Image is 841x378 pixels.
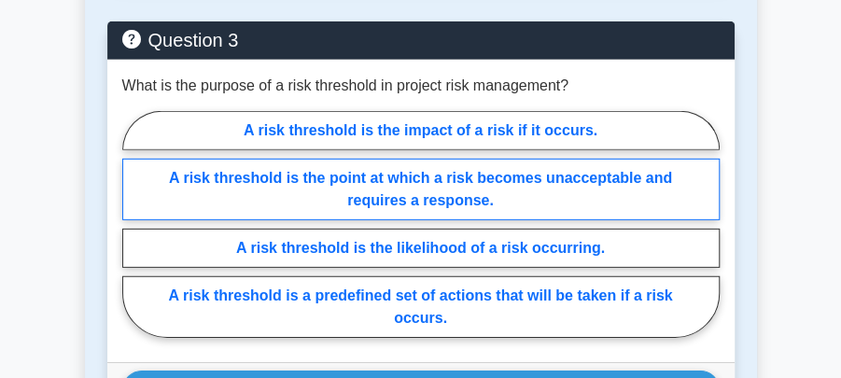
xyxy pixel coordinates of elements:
[122,276,720,338] label: A risk threshold is a predefined set of actions that will be taken if a risk occurs.
[122,159,720,220] label: A risk threshold is the point at which a risk becomes unacceptable and requires a response.
[122,229,720,268] label: A risk threshold is the likelihood of a risk occurring.
[122,29,720,51] h5: Question 3
[122,111,720,150] label: A risk threshold is the impact of a risk if it occurs.
[122,75,568,97] p: What is the purpose of a risk threshold in project risk management?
